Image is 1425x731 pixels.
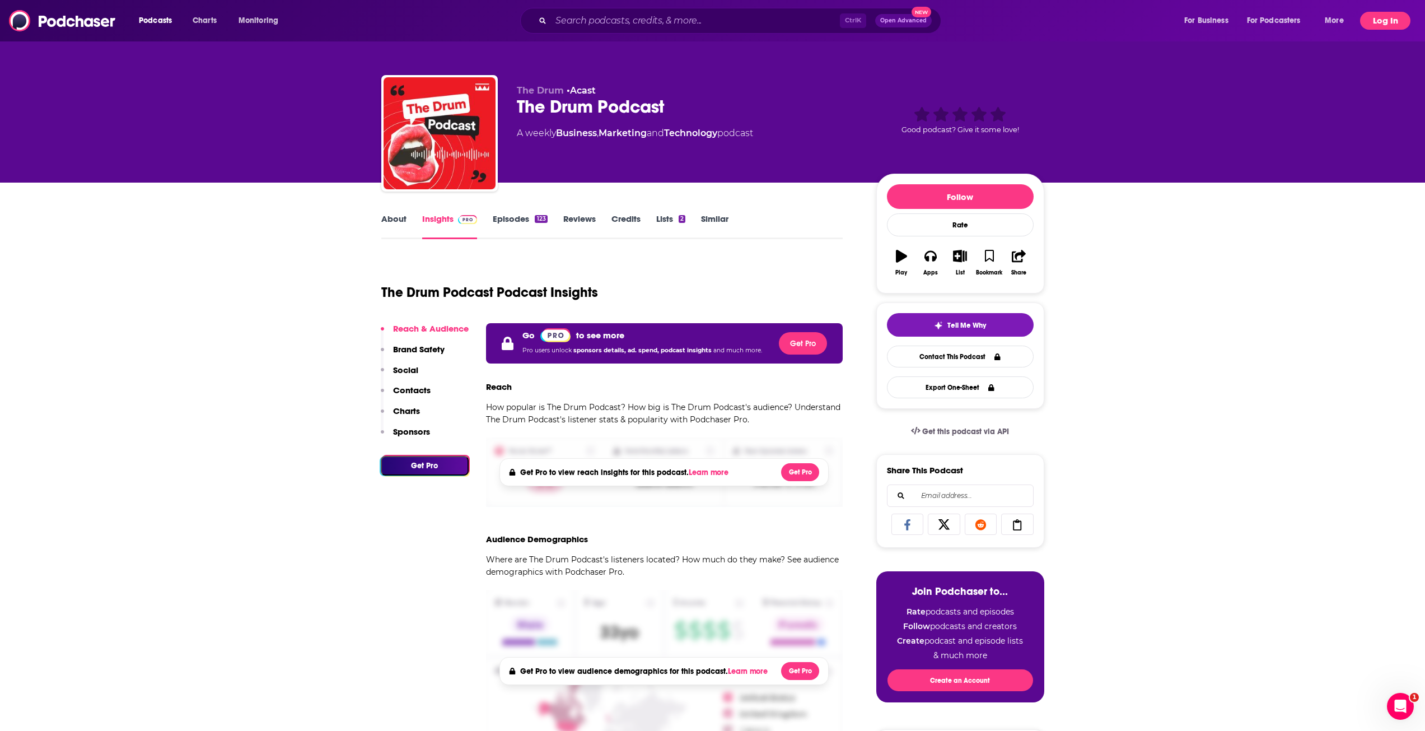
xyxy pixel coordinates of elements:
[945,243,974,283] button: List
[486,381,512,392] h3: Reach
[728,667,770,676] button: Learn more
[131,12,186,30] button: open menu
[520,667,770,676] h4: Get Pro to view audience demographics for this podcast.
[493,213,547,239] a: Episodes123
[1387,693,1414,720] iframe: Intercom live chat
[393,385,431,395] p: Contacts
[896,485,1024,506] input: Email address...
[517,85,564,96] span: The Drum
[597,128,599,138] span: ,
[531,8,952,34] div: Search podcasts, credits, & more...
[887,621,1033,631] li: podcasts and creators
[520,468,731,477] h4: Get Pro to view reach insights for this podcast.
[535,215,547,223] div: 123
[540,328,571,342] a: Pro website
[907,607,926,617] strong: Rate
[923,269,938,276] div: Apps
[912,7,932,17] span: New
[975,243,1004,283] button: Bookmark
[522,342,762,359] p: Pro users unlock and much more.
[393,365,418,375] p: Social
[563,213,596,239] a: Reviews
[779,332,827,355] button: Get Pro
[422,213,478,239] a: InsightsPodchaser Pro
[880,18,927,24] span: Open Advanced
[781,662,819,680] button: Get Pro
[887,243,916,283] button: Play
[570,85,596,96] a: Acast
[1004,243,1033,283] button: Share
[1317,12,1358,30] button: open menu
[185,12,223,30] a: Charts
[393,426,430,437] p: Sponsors
[486,553,843,578] p: Where are The Drum Podcast's listeners located? How much do they make? See audience demographics ...
[393,344,445,355] p: Brand Safety
[1247,13,1301,29] span: For Podcasters
[486,534,588,544] h3: Audience Demographics
[965,514,997,535] a: Share on Reddit
[381,213,407,239] a: About
[611,213,641,239] a: Credits
[139,13,172,29] span: Podcasts
[656,213,685,239] a: Lists2
[891,514,924,535] a: Share on Facebook
[887,650,1033,660] li: & much more
[887,465,963,476] h3: Share This Podcast
[458,215,478,224] img: Podchaser Pro
[1410,693,1419,702] span: 1
[887,313,1034,337] button: tell me why sparkleTell Me Why
[701,213,728,239] a: Similar
[928,514,960,535] a: Share on X/Twitter
[901,125,1019,134] span: Good podcast? Give it some love!
[239,13,278,29] span: Monitoring
[556,128,597,138] a: Business
[393,406,420,416] p: Charts
[897,636,924,646] strong: Create
[840,13,866,28] span: Ctrl K
[887,485,1034,507] div: Search followers
[1176,12,1242,30] button: open menu
[1184,13,1228,29] span: For Business
[887,376,1034,398] button: Export One-Sheet
[781,463,819,481] button: Get Pro
[1360,12,1410,30] button: Log In
[664,128,717,138] a: Technology
[486,401,843,426] p: How popular is The Drum Podcast? How big is The Drum Podcast's audience? Understand The Drum Podc...
[551,12,840,30] input: Search podcasts, credits, & more...
[381,344,445,365] button: Brand Safety
[384,77,496,189] img: The Drum Podcast
[647,128,664,138] span: and
[231,12,293,30] button: open menu
[381,385,431,406] button: Contacts
[517,127,753,140] div: A weekly podcast
[381,426,430,447] button: Sponsors
[381,365,418,385] button: Social
[1240,12,1317,30] button: open menu
[934,321,943,330] img: tell me why sparkle
[393,323,469,334] p: Reach & Audience
[567,85,596,96] span: •
[381,456,469,476] button: Get Pro
[887,213,1034,236] div: Rate
[903,621,930,631] strong: Follow
[875,14,932,27] button: Open AdvancedNew
[689,468,731,477] button: Learn more
[193,13,217,29] span: Charts
[1011,269,1026,276] div: Share
[573,347,713,354] span: sponsors details, ad. spend, podcast insights
[381,323,469,344] button: Reach & Audience
[916,243,945,283] button: Apps
[947,321,986,330] span: Tell Me Why
[922,427,1009,436] span: Get this podcast via API
[887,669,1033,691] button: Create an Account
[887,184,1034,209] button: Follow
[9,10,116,31] img: Podchaser - Follow, Share and Rate Podcasts
[887,607,1033,617] li: podcasts and episodes
[381,284,598,301] h1: The Drum Podcast Podcast Insights
[576,330,624,341] p: to see more
[1001,514,1034,535] a: Copy Link
[679,215,685,223] div: 2
[895,269,907,276] div: Play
